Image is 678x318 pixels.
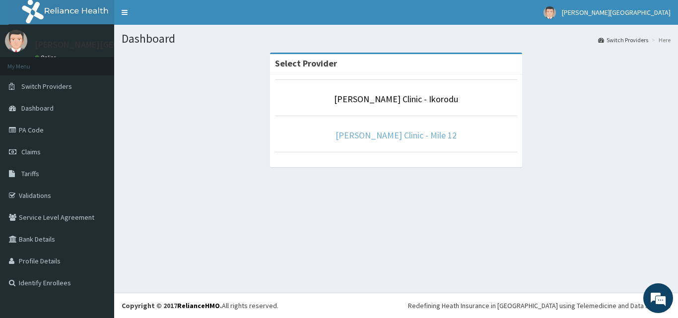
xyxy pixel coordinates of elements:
img: User Image [5,30,27,52]
span: Tariffs [21,169,39,178]
img: User Image [543,6,556,19]
a: [PERSON_NAME] Clinic - Ikorodu [334,93,458,105]
strong: Copyright © 2017 . [122,301,222,310]
span: [PERSON_NAME][GEOGRAPHIC_DATA] [562,8,671,17]
h1: Dashboard [122,32,671,45]
li: Here [649,36,671,44]
span: Claims [21,147,41,156]
a: RelianceHMO [177,301,220,310]
p: [PERSON_NAME][GEOGRAPHIC_DATA] [35,40,182,49]
footer: All rights reserved. [114,293,678,318]
a: [PERSON_NAME] Clinic - Mile 12 [336,129,457,141]
strong: Select Provider [275,58,337,69]
span: Switch Providers [21,82,72,91]
a: Online [35,54,59,61]
div: Redefining Heath Insurance in [GEOGRAPHIC_DATA] using Telemedicine and Data Science! [408,301,671,311]
span: Dashboard [21,104,54,113]
a: Switch Providers [598,36,648,44]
